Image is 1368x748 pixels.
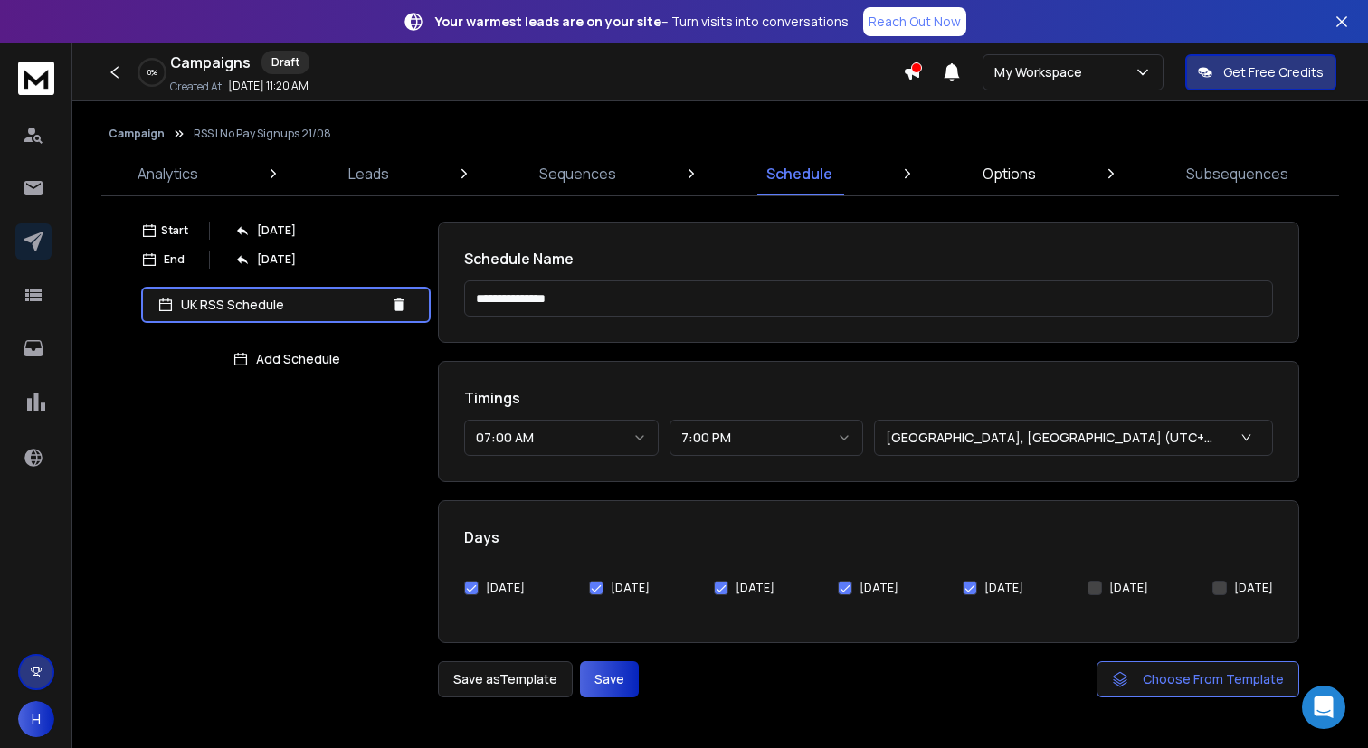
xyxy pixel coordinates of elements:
p: Subsequences [1186,163,1288,185]
p: – Turn visits into conversations [435,13,849,31]
div: Open Intercom Messenger [1302,686,1345,729]
button: H [18,701,54,737]
p: [GEOGRAPHIC_DATA], [GEOGRAPHIC_DATA] (UTC+1:00) [886,429,1224,447]
a: Analytics [127,152,209,195]
label: [DATE] [1109,581,1148,595]
label: [DATE] [860,581,898,595]
p: RSS | No Pay Signups 21/08 [194,127,331,141]
h1: Schedule Name [464,248,1273,270]
a: Leads [337,152,400,195]
p: [DATE] [257,223,296,238]
label: [DATE] [984,581,1023,595]
button: Save asTemplate [438,661,573,697]
p: Schedule [766,163,832,185]
p: Analytics [138,163,198,185]
button: Get Free Credits [1185,54,1336,90]
p: Sequences [539,163,616,185]
a: Schedule [755,152,843,195]
a: Subsequences [1175,152,1299,195]
p: End [164,252,185,267]
p: Created At: [170,80,224,94]
p: Options [983,163,1036,185]
label: [DATE] [1234,581,1273,595]
button: 07:00 AM [464,420,659,456]
button: Add Schedule [141,341,431,377]
button: Campaign [109,127,165,141]
h1: Days [464,526,1273,548]
a: Options [972,152,1047,195]
strong: Your warmest leads are on your site [435,13,661,30]
h1: Campaigns [170,52,251,73]
p: [DATE] 11:20 AM [228,79,309,93]
div: Draft [261,51,309,74]
button: Choose From Template [1097,661,1299,697]
img: logo [18,62,54,95]
button: 7:00 PM [670,420,864,456]
p: Start [161,223,188,238]
p: [DATE] [257,252,296,267]
label: [DATE] [611,581,650,595]
h1: Timings [464,387,1273,409]
button: Save [580,661,639,697]
p: Reach Out Now [869,13,961,31]
label: [DATE] [736,581,774,595]
span: Choose From Template [1143,670,1284,688]
p: 0 % [147,67,157,78]
a: Sequences [528,152,627,195]
label: [DATE] [486,581,525,595]
a: Reach Out Now [863,7,966,36]
p: Leads [348,163,389,185]
p: UK RSS Schedule [181,296,384,314]
p: My Workspace [994,63,1089,81]
p: Get Free Credits [1223,63,1324,81]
